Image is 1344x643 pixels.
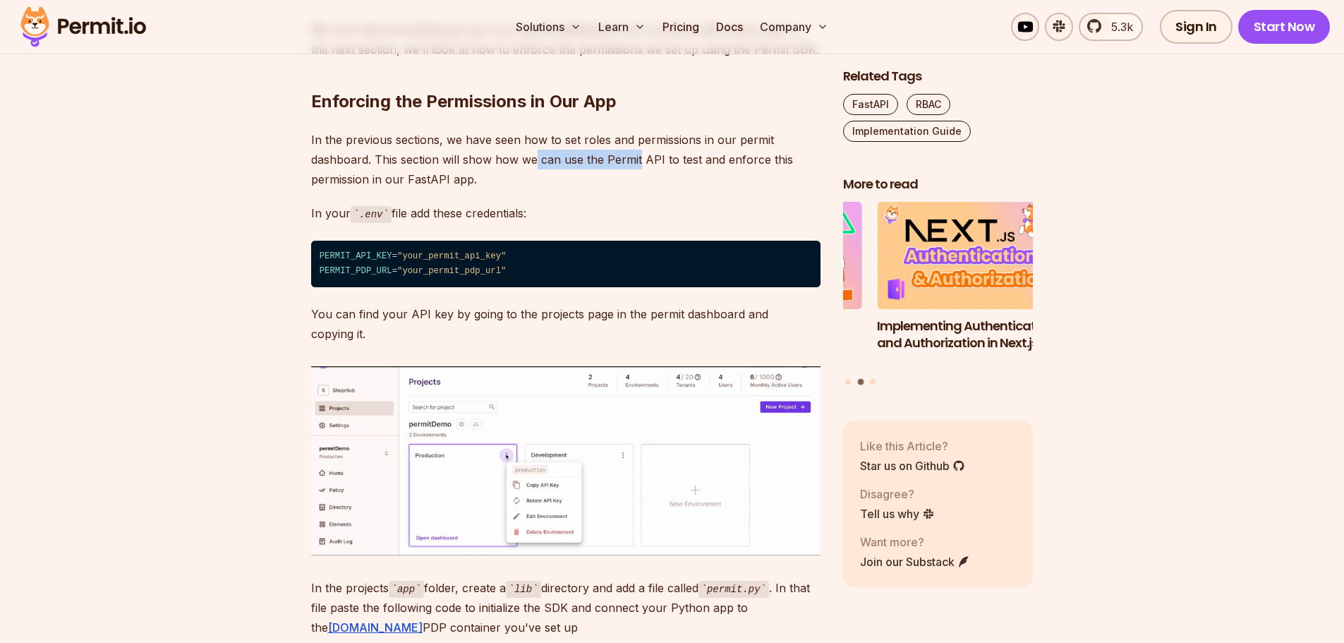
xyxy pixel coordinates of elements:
[860,553,970,570] a: Join our Substack
[860,533,970,550] p: Want more?
[710,13,749,41] a: Docs
[311,241,821,288] code: = =
[311,304,821,344] p: You can find your API key by going to the projects page in the permit dashboard and copying it.
[320,251,392,261] span: PERMIT_API_KEY
[311,578,821,638] p: In the projects folder, create a directory and add a file called . In that file paste the followi...
[860,437,965,454] p: Like this Article?
[1160,10,1233,44] a: Sign In
[857,378,864,385] button: Go to slide 2
[672,317,862,352] h3: Implementing Multi-Tenant RBAC in Nuxt.js
[397,266,506,276] span: "your_permit_pdp_url"
[593,13,651,41] button: Learn
[860,457,965,474] a: Star us on Github
[877,202,1067,309] img: Implementing Authentication and Authorization in Next.js
[1238,10,1331,44] a: Start Now
[860,505,935,522] a: Tell us why
[320,266,392,276] span: PERMIT_PDP_URL
[510,13,587,41] button: Solutions
[389,581,424,598] code: app
[311,34,821,113] h2: Enforcing the Permissions in Our App
[870,378,876,384] button: Go to slide 3
[860,485,935,502] p: Disagree?
[698,581,769,598] code: permit.py
[672,202,862,370] li: 1 of 3
[397,251,506,261] span: "your_permit_api_key"
[311,366,821,555] img: image.png
[843,94,898,115] a: FastAPI
[877,202,1067,370] a: Implementing Authentication and Authorization in Next.jsImplementing Authentication and Authoriza...
[877,202,1067,370] li: 2 of 3
[657,13,705,41] a: Pricing
[877,317,1067,352] h3: Implementing Authentication and Authorization in Next.js
[843,121,971,142] a: Implementation Guide
[311,203,821,224] p: In your file add these credentials:
[14,3,152,51] img: Permit logo
[311,130,821,189] p: In the previous sections, we have seen how to set roles and permissions in our permit dashboard. ...
[843,202,1034,387] div: Posts
[843,68,1034,85] h2: Related Tags
[754,13,834,41] button: Company
[843,176,1034,193] h2: More to read
[907,94,950,115] a: RBAC
[845,378,851,384] button: Go to slide 1
[1079,13,1143,41] a: 5.3k
[1103,18,1133,35] span: 5.3k
[351,206,392,223] code: .env
[328,620,423,635] a: [DOMAIN_NAME]
[506,581,541,598] code: lib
